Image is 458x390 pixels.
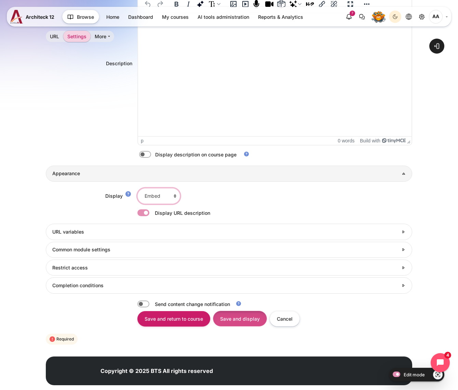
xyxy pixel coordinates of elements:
[141,138,144,143] div: p
[193,11,253,23] a: AI tools administration
[242,151,251,157] a: Help
[46,334,78,345] div: Required
[158,11,193,23] a: My courses
[433,370,443,379] a: Show/Hide - Region
[213,311,267,326] input: Save and display
[429,10,443,24] span: Architeck Admin
[46,31,63,42] a: URL
[254,11,307,23] a: Reports & Analytics
[155,151,237,158] label: Display description on course page
[52,229,398,235] h3: URL variables
[52,247,398,253] h3: Common module settings
[155,301,246,308] label: Send content change notification
[270,311,300,326] input: Cancel
[350,11,355,16] div: 7
[372,11,386,23] img: Level #1
[343,11,355,23] div: Show notification window with 7 new notifications
[52,265,398,271] h3: Restrict access
[234,301,243,307] a: Help
[404,372,425,377] span: Edit mode
[10,10,23,24] img: A12
[138,12,412,136] iframe: Rich text area
[338,138,354,143] button: 0 words
[124,11,157,23] a: Dashboard
[77,13,94,20] span: Browse
[105,193,123,199] label: Display
[360,138,406,143] a: Build with TinyMCE
[100,367,213,374] strong: Copyright © 2025 BTS All rights reserved
[429,10,448,24] a: User menu
[52,282,398,289] h3: Completion conditions
[403,11,415,23] button: Languages
[10,10,57,24] a: A12 A12 Architeck 12
[369,11,388,23] a: Level #1
[124,192,132,197] a: Help
[416,11,428,23] a: Site administration
[106,60,132,66] label: Description
[50,336,56,343] i: Required field
[155,209,212,217] label: Display URL description
[235,301,242,307] i: Help with Send content change notification
[243,151,250,157] i: Help with Display description on course page
[91,31,114,42] a: More
[390,12,400,22] div: Dark Mode
[52,170,406,177] h3: Appearance
[407,138,410,144] div: Press the Up and Down arrow keys to resize the editor.
[62,10,99,24] button: Browse
[63,31,91,42] a: Settings
[125,192,131,197] i: Help with Display
[26,13,54,20] span: Architeck 12
[356,11,368,23] button: There are 0 unread conversations
[137,311,210,326] input: Save and return to course
[102,11,123,23] a: Home
[389,11,401,23] button: Light Mode Dark Mode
